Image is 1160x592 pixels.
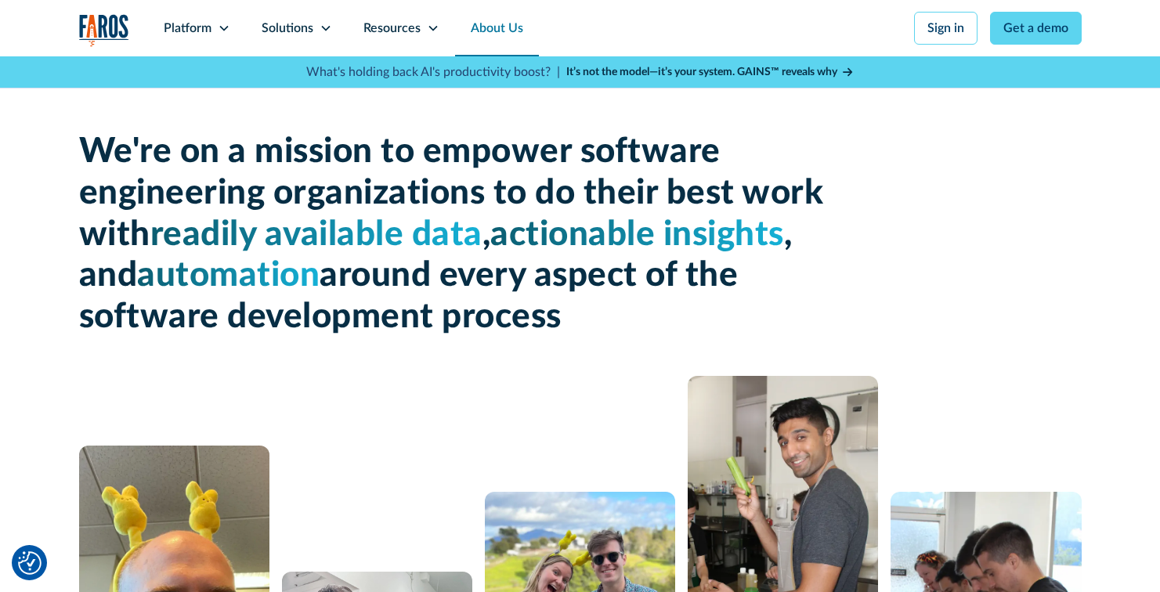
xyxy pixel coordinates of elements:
[137,258,320,293] span: automation
[566,67,837,78] strong: It’s not the model—it’s your system. GAINS™ reveals why
[566,64,855,81] a: It’s not the model—it’s your system. GAINS™ reveals why
[18,551,42,575] img: Revisit consent button
[262,19,313,38] div: Solutions
[79,14,129,46] img: Logo of the analytics and reporting company Faros.
[164,19,211,38] div: Platform
[18,551,42,575] button: Cookie Settings
[990,12,1082,45] a: Get a demo
[306,63,560,81] p: What's holding back AI's productivity boost? |
[363,19,421,38] div: Resources
[490,218,784,252] span: actionable insights
[150,218,482,252] span: readily available data
[79,132,831,338] h1: We're on a mission to empower software engineering organizations to do their best work with , , a...
[79,14,129,46] a: home
[914,12,978,45] a: Sign in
